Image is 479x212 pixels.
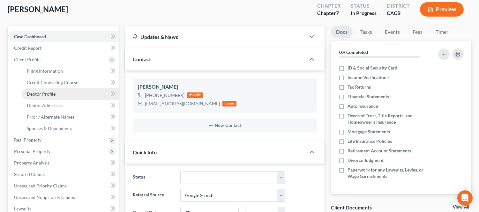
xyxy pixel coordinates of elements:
button: Preview [420,2,464,17]
span: Quick Info [133,149,157,155]
span: Filing Information [27,68,63,74]
span: Spouses & Dependents [27,126,72,131]
span: Credit Report [14,45,41,51]
span: 7 [336,10,339,16]
span: Contact [133,56,151,62]
a: Events [380,26,405,38]
span: Property Analysis [14,160,49,165]
span: Unsecured Nonpriority Claims [14,194,75,200]
div: Updates & News [133,33,297,40]
label: Status [130,171,177,184]
a: Prior / Alternate Names [22,111,119,123]
div: home [222,101,236,106]
a: Case Dashboard [9,31,119,42]
a: Unsecured Nonpriority Claims [9,192,119,203]
span: ID & Social Security Card [348,65,397,71]
span: Lawsuits [14,206,31,211]
span: Unsecured Priority Claims [14,183,67,188]
span: Debtor Addresses [27,103,63,108]
a: Docs [331,26,353,38]
a: Filing Information [22,65,119,77]
a: Spouses & Dependents [22,123,119,134]
div: District [387,2,410,10]
a: Secured Claims [9,169,119,180]
a: View All [453,205,469,209]
a: Debtor Addresses [22,100,119,111]
span: Client Profile [14,57,41,62]
div: CACB [387,10,410,17]
span: [PERSON_NAME] [8,4,68,14]
span: Case Dashboard [14,34,46,39]
a: Credit Report [9,42,119,54]
span: Divorce Judgment [348,157,384,164]
a: Unsecured Priority Claims [9,180,119,192]
div: Status [351,2,377,10]
span: Income Verification - [348,74,389,81]
span: Paperwork for any Lawsuits, Levies, or Wage Garnishments [348,167,431,179]
span: Auto Insurance [348,103,378,109]
span: Prior / Alternate Names [27,114,74,120]
span: Financial Statements - [348,93,392,100]
div: [EMAIL_ADDRESS][DOMAIN_NAME] [145,100,220,107]
button: New Contact [138,123,311,128]
div: Chapter [317,10,341,17]
a: Debtor Profile [22,88,119,100]
div: Chapter [317,2,341,10]
span: Tax Returns [348,84,371,90]
a: Credit Counseling Course [22,77,119,88]
div: mobile [187,92,203,98]
strong: 0% Completed [339,49,368,55]
a: Tasks [355,26,377,38]
span: Mortgage Statements [348,128,390,135]
div: [PHONE_NUMBER] [145,92,184,99]
span: Credit Counseling Course [27,80,78,85]
div: Client Documents [331,204,372,211]
a: Fees [408,26,428,38]
span: Life Insurance Policies [348,138,392,144]
a: Timer [430,26,453,38]
label: Referral Source [130,189,177,202]
span: Personal Property [14,149,50,154]
span: Retirement Account Statements [348,148,411,154]
a: Property Analysis [9,157,119,169]
div: Open Intercom Messenger [457,190,473,206]
span: Debtor Profile [27,91,56,97]
span: Real Property [14,137,41,143]
div: In Progress [351,10,377,17]
div: [PERSON_NAME] [138,83,311,91]
span: Secured Claims [14,172,45,177]
span: Deeds of Trust, Title Reports, and Homeowner's Insurance [348,113,431,125]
